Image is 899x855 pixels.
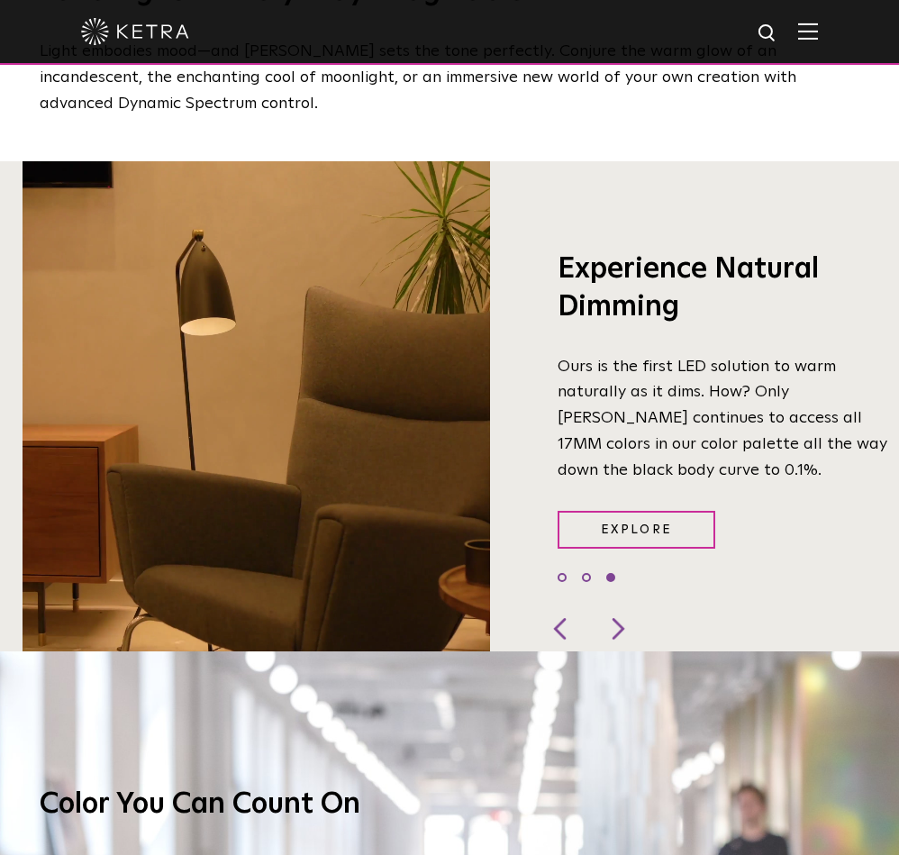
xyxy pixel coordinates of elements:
[558,511,715,550] a: Explore
[798,23,818,40] img: Hamburger%20Nav.svg
[40,787,508,824] h3: Color You Can Count On
[558,251,895,326] h3: Experience Natural Dimming
[81,18,189,45] img: ketra-logo-2019-white
[757,23,779,45] img: search icon
[558,354,895,484] p: Ours is the first LED solution to warm naturally as it dims. How? Only [PERSON_NAME] continues to...
[40,39,859,116] p: Light embodies mood—and [PERSON_NAME] sets the tone perfectly. Conjure the warm glow of an incand...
